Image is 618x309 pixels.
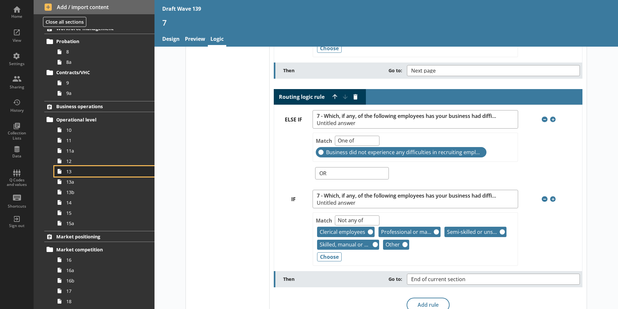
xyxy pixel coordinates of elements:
[54,296,154,306] a: 18
[54,156,154,166] a: 12
[317,44,342,53] button: Choose
[330,92,340,102] button: Move rule up
[66,210,138,216] span: 15
[444,227,499,237] span: Semi-skilled or unskilled employees
[279,94,325,100] label: Routing logic rule
[43,17,86,27] button: Close all sections
[208,33,226,47] a: Logic
[54,177,154,187] a: 13a
[54,145,154,156] a: 11a
[378,227,433,237] span: Professional or managerial employees
[66,80,138,86] span: 9
[317,120,497,126] span: Untitled answer
[44,36,154,47] a: Probation
[47,67,154,98] li: Contracts/VHC99a
[54,78,154,88] a: 9
[316,217,332,224] label: Match
[283,67,407,74] label: Then
[66,49,138,55] span: 8
[54,218,154,228] a: 15a
[407,65,580,76] button: Next page
[47,36,154,67] li: Probation88a
[66,200,138,206] span: 14
[66,288,138,294] span: 17
[66,127,138,133] span: 10
[317,200,497,205] span: Untitled answer
[317,252,342,261] button: Choose
[44,244,154,255] a: Market competition
[5,154,28,159] div: Data
[389,67,402,74] span: Go to:
[5,204,28,209] div: Shortcuts
[44,231,154,242] a: Market positioning
[66,267,138,273] span: 16a
[313,190,518,208] button: 7 - Which, if any, of the following employees has your business had difficulties recruiting in [D...
[34,101,154,228] li: Business operationsOperational level101111a121313a13b141515a
[5,38,28,43] div: View
[44,114,154,125] a: Operational level
[389,276,402,282] span: Go to:
[411,277,476,282] span: End of current section
[44,67,154,78] a: Contracts/VHC
[66,189,138,195] span: 13b
[47,114,154,228] li: Operational level101111a121313a13b141515a
[274,196,313,203] label: IF
[54,197,154,208] a: 14
[66,90,138,96] span: 9a
[45,4,144,11] span: Add / import content
[54,275,154,286] a: 16b
[56,69,135,75] span: Contracts/VHC
[54,166,154,177] a: 13
[54,286,154,296] a: 17
[56,103,135,109] span: Business operations
[5,85,28,90] div: Sharing
[5,178,28,187] div: Q Codes and values
[66,220,138,226] span: 15a
[317,240,371,250] span: Skilled, manual or technical employees
[54,47,154,57] a: 8
[44,101,154,112] a: Business operations
[411,68,446,73] span: Next page
[47,244,154,306] li: Market competition1616a16b1718
[66,298,138,304] span: 18
[66,179,138,185] span: 13a
[66,257,138,263] span: 16
[5,131,28,141] div: Collection Lists
[56,38,135,44] span: Probation
[162,5,201,12] div: Draft Wave 139
[383,240,401,250] span: Other
[313,110,518,129] button: 7 - Which, if any, of the following employees has your business had difficulties recruiting in [D...
[54,255,154,265] a: 16
[56,117,135,123] span: Operational level
[54,88,154,98] a: 9a
[162,17,610,28] h1: 7
[54,208,154,218] a: 15
[316,137,332,144] label: Match
[317,227,367,237] span: Clerical employees
[283,276,407,282] label: Then
[5,61,28,66] div: Settings
[5,108,28,113] div: History
[317,193,497,199] span: 7 - Which, if any, of the following employees has your business had difficulties recruiting in [D...
[54,187,154,197] a: 13b
[66,278,138,284] span: 16b
[5,223,28,228] div: Sign out
[54,265,154,275] a: 16a
[56,246,135,253] span: Market competition
[407,274,580,285] button: End of current section
[66,158,138,164] span: 12
[54,57,154,67] a: 8a
[56,234,135,240] span: Market positioning
[54,125,154,135] a: 10
[326,149,481,156] span: Business did not experience any difficulties in recruiting employees
[5,14,28,19] div: Home
[350,92,361,102] button: Delete routing rule
[34,23,154,98] li: Workforce managementProbation88aContracts/VHC99a
[66,137,138,143] span: 11
[54,135,154,145] a: 11
[160,33,182,47] a: Design
[66,148,138,154] span: 11a
[66,168,138,175] span: 13
[182,33,208,47] a: Preview
[317,113,497,119] span: 7 - Which, if any, of the following employees has your business had difficulties recruiting in [D...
